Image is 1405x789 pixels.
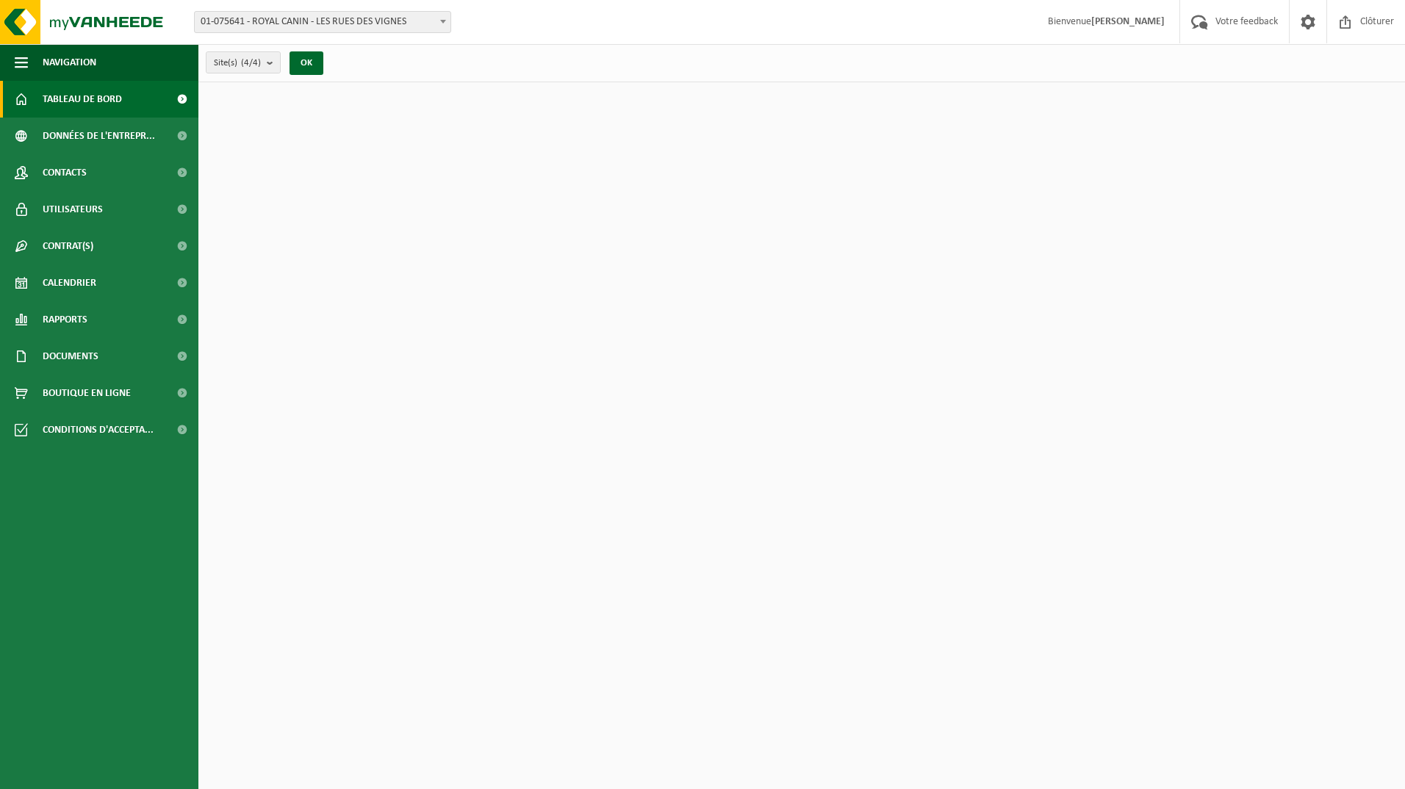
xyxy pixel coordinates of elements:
span: Contacts [43,154,87,191]
span: Conditions d'accepta... [43,411,154,448]
span: Utilisateurs [43,191,103,228]
strong: [PERSON_NAME] [1091,16,1165,27]
span: Documents [43,338,98,375]
span: 01-075641 - ROYAL CANIN - LES RUES DES VIGNES [195,12,450,32]
button: Site(s)(4/4) [206,51,281,73]
span: Site(s) [214,52,261,74]
span: Contrat(s) [43,228,93,264]
span: Données de l'entrepr... [43,118,155,154]
span: 01-075641 - ROYAL CANIN - LES RUES DES VIGNES [194,11,451,33]
count: (4/4) [241,58,261,68]
span: Navigation [43,44,96,81]
span: Calendrier [43,264,96,301]
button: OK [290,51,323,75]
span: Rapports [43,301,87,338]
span: Boutique en ligne [43,375,131,411]
span: Tableau de bord [43,81,122,118]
